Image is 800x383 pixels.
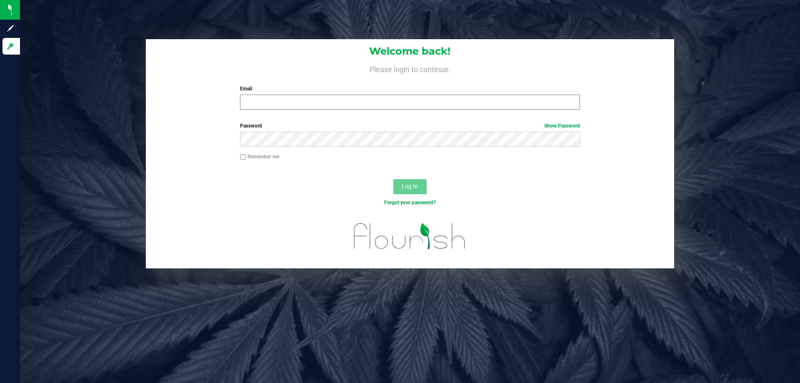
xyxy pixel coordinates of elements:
[402,183,418,190] span: Log In
[384,200,436,205] a: Forgot your password?
[240,153,279,160] label: Remember me
[240,123,262,129] span: Password
[544,123,580,129] a: Show Password
[240,154,246,160] input: Remember me
[146,63,674,73] h4: Please login to continue.
[6,24,15,33] inline-svg: Sign up
[146,46,674,57] h1: Welcome back!
[6,42,15,50] inline-svg: Log in
[393,179,427,194] button: Log In
[344,215,476,258] img: flourish_logo.svg
[240,85,580,93] label: Email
